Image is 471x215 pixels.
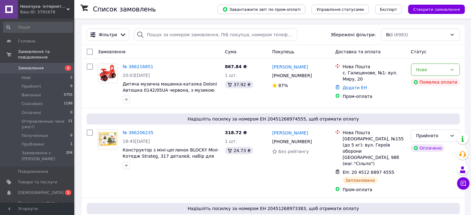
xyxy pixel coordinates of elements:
a: Фото товару [98,129,118,149]
h1: Список замовлень [93,6,156,13]
div: с. Галицинове, №1: вул. Миру, 20 [342,70,406,82]
span: Надішліть посилку за номером ЕН 20451268974555, щоб отримати оплату [89,116,457,122]
span: Завантажити звіт по пром-оплаті [222,7,300,12]
img: Фото товару [98,130,117,149]
div: Оплачено [411,144,444,152]
a: № 366216851 [123,64,153,69]
a: [PERSON_NAME] [272,130,308,136]
span: Доставка та оплата [335,49,381,54]
a: Створити замовлення [402,7,465,11]
span: 2 [70,75,72,81]
span: 318.72 ₴ [225,130,247,135]
span: Проблемні [22,142,44,147]
span: 1 шт. [225,139,237,144]
button: Управління статусами [312,5,369,14]
span: (6983) [394,32,408,37]
div: [PHONE_NUMBER] [271,137,313,146]
span: 20:03[DATE] [123,73,150,78]
span: Прийняті [22,84,41,89]
img: Фото товару [98,64,117,83]
span: Отправленные чеки уже!!! [22,119,68,130]
span: [DEMOGRAPHIC_DATA] [18,190,64,195]
div: Пром-оплата [342,93,406,99]
span: Замовлення [18,65,44,71]
a: № 366206235 [123,130,153,135]
span: Показники роботи компанії [18,200,57,212]
span: 1 [65,65,71,71]
a: Фото товару [98,64,118,83]
span: 0 [70,110,72,116]
span: Всі [386,32,393,38]
button: Завантажити звіт по пром-оплаті [217,5,305,14]
div: 24.73 ₴ [225,147,253,154]
span: Оплачені [22,110,41,116]
span: Створити замовлення [413,7,460,12]
span: Замовлення та повідомлення [18,49,74,60]
span: Виконані [22,92,41,98]
span: Управління статусами [316,7,364,12]
span: Cума [225,49,236,54]
span: 6 [70,133,72,138]
input: Пошук за номером замовлення, ПІБ покупця, номером телефону, Email, номером накладної [134,29,297,41]
span: 11 [68,119,72,130]
span: 1 [70,142,72,147]
a: Додати ЕН [342,85,367,90]
span: Скасовані [22,101,43,107]
div: Помилка оплати [411,78,460,86]
div: 37.92 ₴ [225,81,253,88]
span: ЕН: 20 4512 6897 4555 [342,170,394,175]
span: 87% [278,83,288,88]
span: 867.84 ₴ [225,64,247,69]
div: Прийнято [416,132,447,139]
span: Нові [22,75,31,81]
span: Головна [18,38,35,44]
span: Нехочуха- інтернет магазин іграшок [20,4,67,9]
button: Чат з покупцем [457,177,469,190]
span: 1 шт. [225,73,237,78]
span: Експорт [380,7,397,12]
div: Ваш ID: 3791678 [20,9,74,15]
span: 18:45[DATE] [123,139,150,144]
span: 1199 [64,101,72,107]
span: Фільтри [99,32,117,38]
span: Повідомлення [18,169,48,174]
span: Замовлення [98,49,125,54]
div: Заплановано [342,177,377,184]
div: Нова Пошта [342,129,406,136]
span: Товари та послуги [18,179,57,185]
input: Пошук [3,22,73,33]
div: Нове [416,66,447,73]
a: Дитяча музична машинка-каталка Doloni Автошка 0142/05UA червона, з музикою та зручною ручкою [123,81,217,99]
div: [GEOGRAPHIC_DATA], №155 (до 5 кг): вул. Героїв оборони [GEOGRAPHIC_DATA], 98б (маг."Сільпо") [342,136,406,167]
span: Без рейтингу [278,149,309,154]
a: Конструктор з міні-цеглинок BLOCKY Міні-Котедж Strateg, 317 деталей, набір для творчості 5+ [123,147,219,165]
span: Покупець [272,49,294,54]
span: 9 [70,84,72,89]
span: 1 [65,190,71,195]
span: Збережені фільтри: [330,32,376,38]
span: Статус [411,49,427,54]
span: Надішліть посилку за номером ЕН 20451268973383, щоб отримати оплату [89,205,457,212]
button: Створити замовлення [408,5,465,14]
span: 204 [66,150,72,161]
div: Нова Пошта [342,64,406,70]
div: [PHONE_NUMBER] [271,71,313,80]
span: Полученные [22,133,48,138]
button: Експорт [375,5,402,14]
span: 5755 [64,92,72,98]
a: [PERSON_NAME] [272,64,308,70]
span: Замовлення з [PERSON_NAME] [22,150,66,161]
div: Пром-оплата [342,186,406,193]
